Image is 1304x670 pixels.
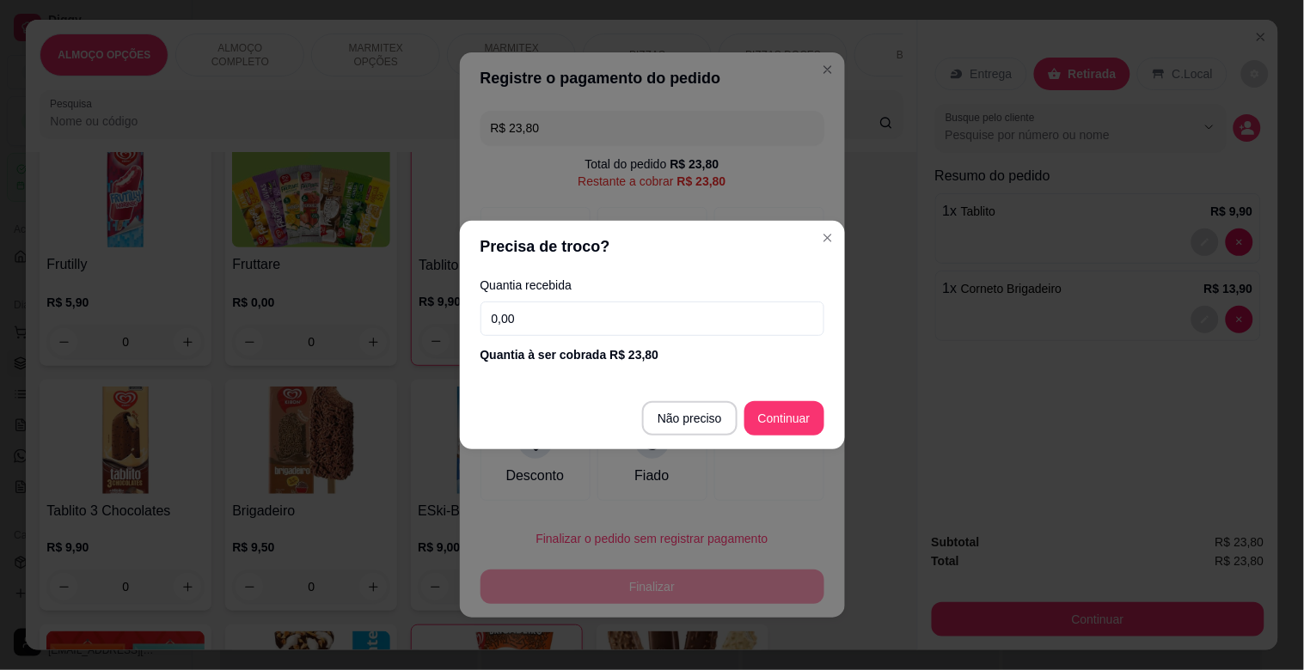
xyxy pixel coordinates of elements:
button: Continuar [744,401,824,435]
button: Close [814,224,842,252]
div: Quantia à ser cobrada R$ 23,80 [481,346,824,363]
button: Não preciso [642,401,738,435]
label: Quantia recebida [481,279,824,291]
header: Precisa de troco? [460,221,845,272]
